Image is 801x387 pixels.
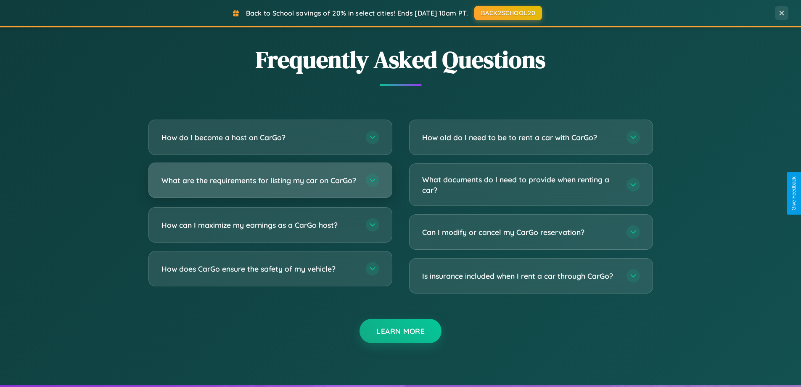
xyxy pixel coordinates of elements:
[422,174,618,195] h3: What documents do I need to provide when renting a car?
[161,220,357,230] h3: How can I maximize my earnings as a CarGo host?
[161,132,357,143] h3: How do I become a host on CarGo?
[246,9,468,17] span: Back to School savings of 20% in select cities! Ends [DATE] 10am PT.
[474,6,542,20] button: BACK2SCHOOL20
[161,264,357,274] h3: How does CarGo ensure the safety of my vehicle?
[422,132,618,143] h3: How old do I need to be to rent a car with CarGo?
[161,175,357,186] h3: What are the requirements for listing my car on CarGo?
[791,176,797,211] div: Give Feedback
[422,271,618,281] h3: Is insurance included when I rent a car through CarGo?
[148,43,653,76] h2: Frequently Asked Questions
[422,227,618,238] h3: Can I modify or cancel my CarGo reservation?
[360,319,441,343] button: Learn More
